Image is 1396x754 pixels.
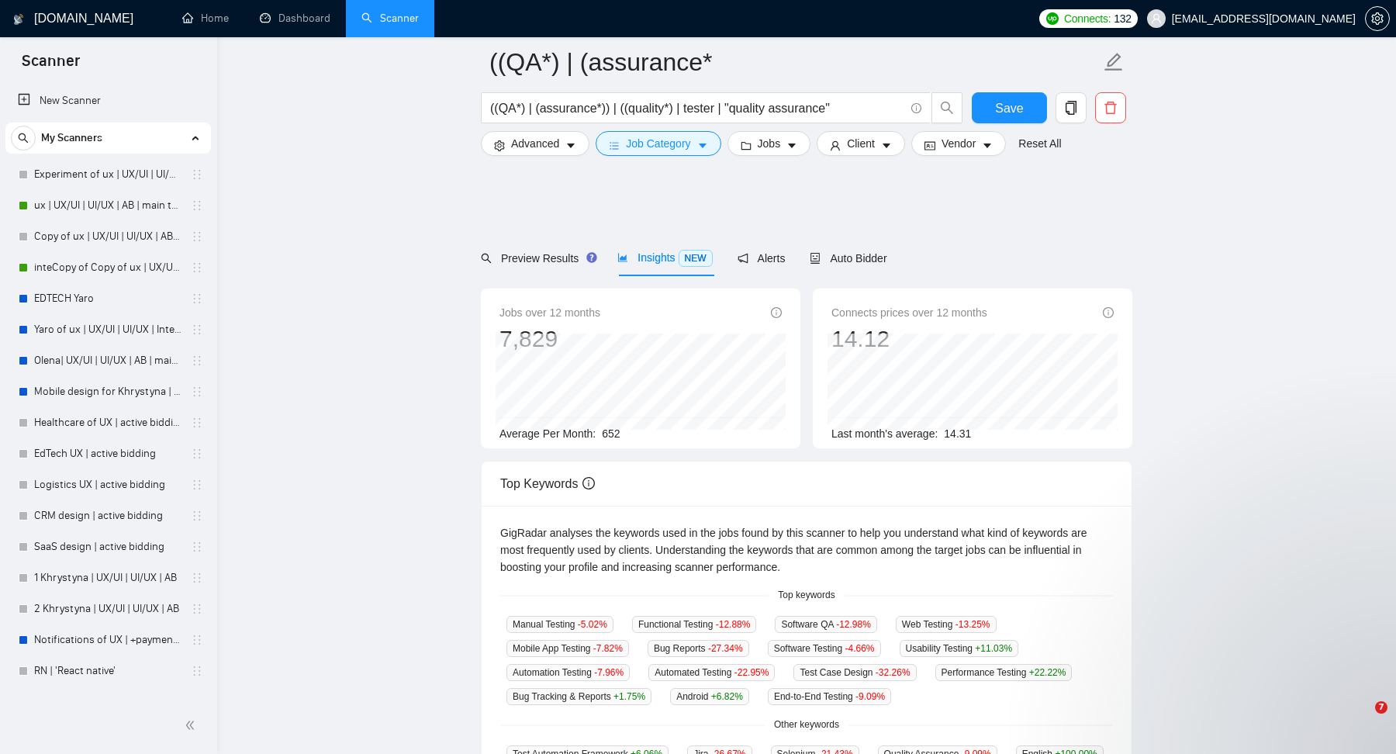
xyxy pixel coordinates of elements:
[34,500,181,531] a: CRM design | active bidding
[1018,135,1061,152] a: Reset All
[34,159,181,190] a: Experiment of ux | UX/UI | UI/UX | AB | main template
[511,135,559,152] span: Advanced
[1104,52,1124,72] span: edit
[609,140,620,151] span: bars
[1064,10,1111,27] span: Connects:
[191,355,203,367] span: holder
[810,252,886,265] span: Auto Bidder
[34,252,181,283] a: inteCopy of Copy of ux | UX/UI | UI/UX | AB | main template
[1056,92,1087,123] button: copy
[911,131,1006,156] button: idcardVendorcaret-down
[602,427,620,440] span: 652
[1343,701,1380,738] iframe: Intercom live chat
[565,140,576,151] span: caret-down
[975,643,1012,654] span: +11.03 %
[593,643,623,654] span: -7.82 %
[786,140,797,151] span: caret-down
[506,688,651,705] span: Bug Tracking & Reports
[847,135,875,152] span: Client
[191,510,203,522] span: holder
[670,688,749,705] span: Android
[793,664,916,681] span: Test Case Design
[578,619,607,630] span: -5.02 %
[1375,701,1387,714] span: 7
[494,140,505,151] span: setting
[506,640,629,657] span: Mobile App Testing
[34,345,181,376] a: Olena| UX/UI | UI/UX | AB | main template
[34,469,181,500] a: Logistics UX | active bidding
[1095,92,1126,123] button: delete
[1056,101,1086,115] span: copy
[1103,307,1114,318] span: info-circle
[191,323,203,336] span: holder
[191,448,203,460] span: holder
[18,85,199,116] a: New Scanner
[41,123,102,154] span: My Scanners
[1365,6,1390,31] button: setting
[716,619,751,630] span: -12.88 %
[191,634,203,646] span: holder
[734,667,769,678] span: -22.95 %
[191,292,203,305] span: holder
[34,624,181,655] a: Notifications of UX | +payment unverified | AN
[995,99,1023,118] span: Save
[932,101,962,115] span: search
[191,230,203,243] span: holder
[613,691,645,702] span: +1.75 %
[361,12,419,25] a: searchScanner
[727,131,811,156] button: folderJobscaret-down
[1151,13,1162,24] span: user
[34,531,181,562] a: SaaS design | active bidding
[1366,12,1389,25] span: setting
[708,643,743,654] span: -27.34 %
[1365,12,1390,25] a: setting
[617,251,712,264] span: Insights
[1114,10,1131,27] span: 132
[585,251,599,265] div: Tooltip anchor
[831,324,987,354] div: 14.12
[12,133,35,144] span: search
[831,427,938,440] span: Last month's average:
[955,619,990,630] span: -13.25 %
[34,221,181,252] a: Copy of ux | UX/UI | UI/UX | AB | main template
[490,99,904,118] input: Search Freelance Jobs...
[499,324,600,354] div: 7,829
[831,304,987,321] span: Connects prices over 12 months
[185,718,200,733] span: double-left
[191,541,203,553] span: holder
[34,407,181,438] a: Healthcare of UX | active bidding
[942,135,976,152] span: Vendor
[13,7,24,32] img: logo
[9,50,92,82] span: Scanner
[191,386,203,398] span: holder
[191,603,203,615] span: holder
[697,140,708,151] span: caret-down
[500,462,1113,506] div: Top Keywords
[481,131,589,156] button: settingAdvancedcaret-down
[935,664,1073,681] span: Performance Testing
[34,438,181,469] a: EdTech UX | active bidding
[1029,667,1066,678] span: +22.22 %
[944,427,971,440] span: 14.31
[648,664,775,681] span: Automated Testing
[900,640,1019,657] span: Usability Testing
[810,253,821,264] span: robot
[775,616,876,633] span: Software QA
[972,92,1047,123] button: Save
[594,667,624,678] span: -7.96 %
[191,665,203,677] span: holder
[260,12,330,25] a: dashboardDashboard
[582,477,595,489] span: info-circle
[596,131,720,156] button: barsJob Categorycaret-down
[758,135,781,152] span: Jobs
[1096,101,1125,115] span: delete
[191,696,203,708] span: holder
[191,199,203,212] span: holder
[771,307,782,318] span: info-circle
[648,640,749,657] span: Bug Reports
[617,252,628,263] span: area-chart
[738,252,786,265] span: Alerts
[481,253,492,264] span: search
[982,140,993,151] span: caret-down
[34,562,181,593] a: 1 Khrystyna | UX/UI | UI/UX | AB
